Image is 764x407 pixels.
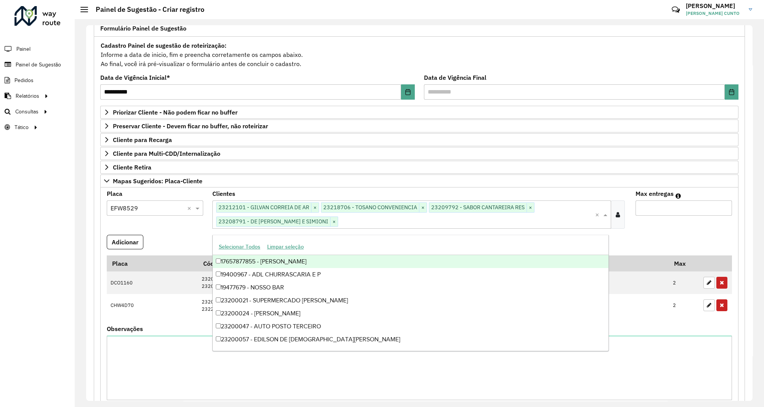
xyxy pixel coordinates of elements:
div: 23200021 - SUPERMERCADO [PERSON_NAME] [213,294,609,307]
span: Priorizar Cliente - Não podem ficar no buffer [113,109,238,115]
label: Data de Vigência Final [424,73,486,82]
td: DCO1160 [107,271,198,294]
div: Informe a data de inicio, fim e preencha corretamente os campos abaixo. Ao final, você irá pré-vi... [100,40,738,69]
a: Mapas Sugeridos: Placa-Cliente [100,174,738,187]
a: Cliente Retira [100,161,738,174]
span: Painel de Sugestão [16,61,61,69]
div: 19400967 - ADL CHURRASCARIA E P [213,268,609,281]
label: Observações [107,324,143,333]
label: Placa [107,189,122,198]
button: Adicionar [107,235,143,249]
span: Painel [16,45,30,53]
span: Tático [14,123,29,131]
button: Limpar seleção [264,241,307,253]
a: Cliente para Multi-CDD/Internalização [100,147,738,160]
td: 23202878 23209950 [198,271,420,294]
span: Preservar Cliente - Devem ficar no buffer, não roteirizar [113,123,268,129]
button: Choose Date [401,84,415,100]
span: Relatórios [16,92,39,100]
span: Pedidos [14,76,34,84]
label: Clientes [212,189,235,198]
span: × [311,203,319,212]
div: 23200057 - EDILSON DE [DEMOGRAPHIC_DATA][PERSON_NAME] [213,333,609,346]
h3: [PERSON_NAME] [686,2,743,10]
strong: Cadastro Painel de sugestão de roteirização: [101,42,226,49]
div: 17657877855 - [PERSON_NAME] [213,255,609,268]
em: Máximo de clientes que serão colocados na mesma rota com os clientes informados [676,193,681,199]
a: Preservar Cliente - Devem ficar no buffer, não roteirizar [100,120,738,132]
span: 23209792 - SABOR CANTAREIRA RES [429,203,526,212]
span: Mapas Sugeridos: Placa-Cliente [113,178,202,184]
ng-dropdown-panel: Options list [212,235,609,351]
span: Cliente para Multi-CDD/Internalização [113,150,220,157]
span: × [330,217,338,226]
td: CHW4D70 [107,294,198,317]
a: Cliente para Recarga [100,133,738,146]
button: Selecionar Todos [215,241,264,253]
h2: Painel de Sugestão - Criar registro [88,5,204,14]
th: Código Cliente [198,255,420,271]
span: × [526,203,534,212]
span: Consultas [15,108,39,116]
span: 23218706 - TOSANO CONVENIENCIA [321,203,419,212]
div: 23200047 - AUTO POSTO TERCEIRO [213,320,609,333]
label: Data de Vigência Inicial [100,73,170,82]
a: Priorizar Cliente - Não podem ficar no buffer [100,106,738,119]
th: Max [669,255,700,271]
span: × [419,203,427,212]
td: 23203391 23224643 [198,294,420,317]
td: 2 [669,271,700,294]
span: Formulário Painel de Sugestão [100,25,186,31]
span: Cliente para Recarga [113,137,172,143]
span: Clear all [187,203,194,213]
span: [PERSON_NAME] CUNTO [686,10,743,17]
span: Cliente Retira [113,164,151,170]
label: Max entregas [636,189,674,198]
button: Choose Date [725,84,738,100]
span: 23208791 - DE [PERSON_NAME] E SIMIONI [217,217,330,226]
span: 23212101 - GILVAN CORREIA DE AR [217,203,311,212]
div: 19477679 - NOSSO BAR [213,281,609,294]
span: Clear all [595,210,602,219]
th: Placa [107,255,198,271]
div: 23200061 - KAFASA RESTAURANTE E [213,346,609,359]
a: Contato Rápido [668,2,684,18]
td: 2 [669,294,700,317]
div: 23200024 - [PERSON_NAME] [213,307,609,320]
